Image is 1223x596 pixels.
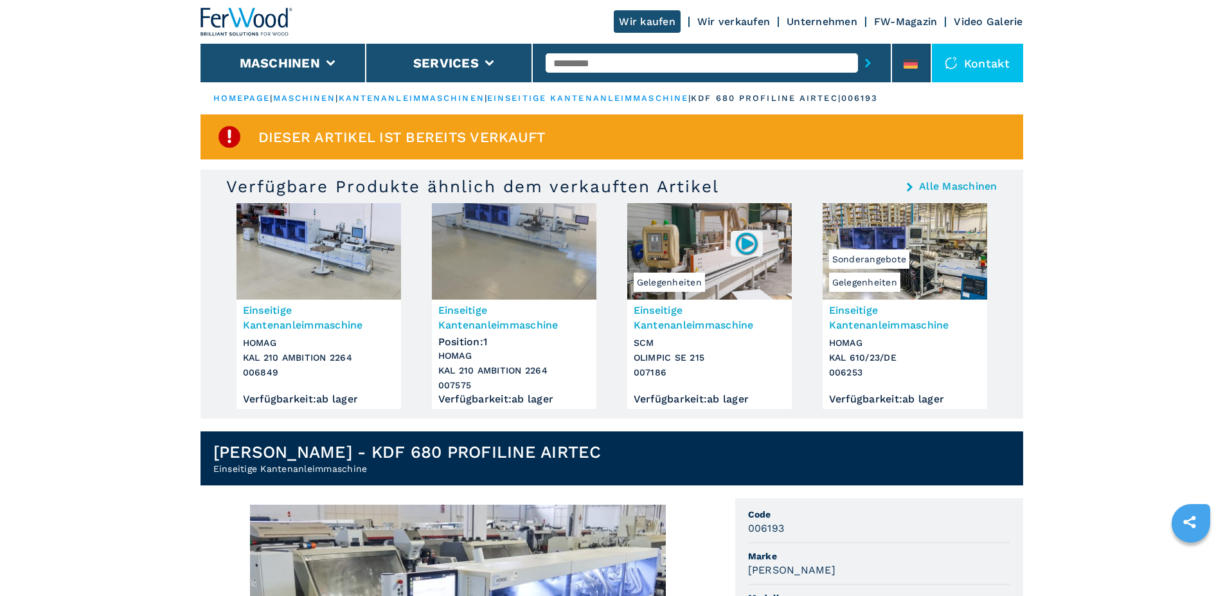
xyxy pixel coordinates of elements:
img: Kontakt [945,57,958,69]
span: Dieser Artikel ist bereits verkauft [258,130,546,145]
a: Unternehmen [787,15,857,28]
div: Verfügbarkeit : ab lager [634,396,785,402]
span: Sonderangebote [829,249,910,269]
span: Code [748,508,1010,521]
button: submit-button [858,48,878,78]
h3: 006193 [748,521,785,536]
p: 006193 [841,93,879,104]
a: Einseitige Kantenanleimmaschine HOMAG KAL 210 AMBITION 2264Einseitige KantenanleimmaschineHOMAGKA... [237,203,401,409]
a: maschinen [273,93,336,103]
a: einseitige kantenanleimmaschine [487,93,688,103]
a: Wir verkaufen [697,15,770,28]
h3: SCM OLIMPIC SE 215 007186 [634,336,785,380]
a: Einseitige Kantenanleimmaschine HOMAG KAL 210 AMBITION 2264Einseitige KantenanleimmaschinePositio... [432,203,596,409]
div: Kontakt [932,44,1023,82]
a: Einseitige Kantenanleimmaschine HOMAG KAL 610/23/DEGelegenheitenSonderangeboteEinseitige Kantenan... [823,203,987,409]
h3: HOMAG KAL 610/23/DE 006253 [829,336,981,380]
a: sharethis [1174,506,1206,538]
img: SoldProduct [217,124,242,150]
img: Einseitige Kantenanleimmaschine HOMAG KAL 610/23/DE [823,203,987,300]
a: Alle Maschinen [919,181,997,192]
h3: Einseitige Kantenanleimmaschine [243,303,395,332]
img: 007186 [734,231,759,256]
span: | [485,93,487,103]
a: Video Galerie [954,15,1022,28]
iframe: Chat [1168,538,1213,586]
h3: HOMAG KAL 210 AMBITION 2264 006849 [243,336,395,380]
h3: Verfügbare Produkte ähnlich dem verkauften Artikel [226,176,719,197]
div: Position : 1 [438,332,590,345]
button: Services [413,55,479,71]
span: | [688,93,691,103]
p: kdf 680 profiline airtec | [691,93,841,104]
span: | [335,93,338,103]
a: Einseitige Kantenanleimmaschine SCM OLIMPIC SE 215Gelegenheiten007186Einseitige Kantenanleimmasch... [627,203,792,409]
h3: Einseitige Kantenanleimmaschine [438,303,590,332]
a: Wir kaufen [614,10,681,33]
button: Maschinen [240,55,320,71]
a: HOMEPAGE [213,93,271,103]
h3: HOMAG KAL 210 AMBITION 2264 007575 [438,348,590,393]
span: Gelegenheiten [829,273,900,292]
img: Einseitige Kantenanleimmaschine HOMAG KAL 210 AMBITION 2264 [432,203,596,300]
h3: Einseitige Kantenanleimmaschine [829,303,981,332]
h3: Einseitige Kantenanleimmaschine [634,303,785,332]
a: FW-Magazin [874,15,938,28]
div: Verfügbarkeit : ab lager [829,396,981,402]
h2: Einseitige Kantenanleimmaschine [213,462,602,475]
span: | [270,93,272,103]
h1: [PERSON_NAME] - KDF 680 PROFILINE AIRTEC [213,442,602,462]
h3: [PERSON_NAME] [748,563,835,577]
img: Ferwood [201,8,293,36]
span: Gelegenheiten [634,273,705,292]
div: Verfügbarkeit : ab lager [243,396,395,402]
img: Einseitige Kantenanleimmaschine HOMAG KAL 210 AMBITION 2264 [237,203,401,300]
img: Einseitige Kantenanleimmaschine SCM OLIMPIC SE 215 [627,203,792,300]
span: Marke [748,550,1010,563]
a: kantenanleimmaschinen [339,93,485,103]
div: Verfügbarkeit : ab lager [438,396,590,402]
